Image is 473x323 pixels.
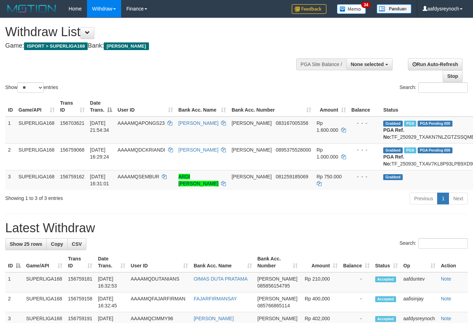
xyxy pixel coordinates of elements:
span: Grabbed [383,174,403,180]
a: Note [441,276,451,282]
span: None selected [351,62,384,67]
td: 156759158 [65,292,95,312]
span: 156703621 [60,120,85,126]
span: Rp 1.000.000 [317,147,338,160]
b: PGA Ref. No: [383,127,404,140]
th: Bank Acc. Name: activate to sort column ascending [176,97,229,116]
span: ISPORT > SUPERLIGA168 [24,42,88,50]
a: [PERSON_NAME] [179,147,219,153]
td: aafisinjay [401,292,438,312]
th: Bank Acc. Name: activate to sort column ascending [191,252,254,272]
span: Grabbed [383,121,403,127]
span: Accepted [375,276,396,282]
a: 1 [437,193,449,204]
span: Marked by aafsoumeymey [404,147,416,153]
th: Op: activate to sort column ascending [401,252,438,272]
a: Note [441,296,451,301]
select: Showentries [17,82,44,93]
td: SUPERLIGA168 [23,272,65,292]
input: Search: [418,238,468,249]
a: FAJARFIRMANSAY [194,296,237,301]
th: ID: activate to sort column descending [5,252,23,272]
span: CSV [72,241,82,247]
a: OIMAS DUTA PRATAMA [194,276,247,282]
a: [PERSON_NAME] [179,120,219,126]
button: None selected [346,58,393,70]
td: - [340,272,372,292]
span: Grabbed [383,147,403,153]
span: [PERSON_NAME] [231,120,271,126]
td: SUPERLIGA168 [16,116,57,144]
td: 2 [5,292,23,312]
a: CSV [67,238,86,250]
div: - - - [352,120,378,127]
a: ARDI [PERSON_NAME] [179,174,219,186]
a: Copy [46,238,68,250]
td: SUPERLIGA168 [16,143,57,170]
td: aafduntev [401,272,438,292]
h1: Withdraw List [5,25,308,39]
img: panduan.png [377,4,411,14]
a: Next [449,193,468,204]
th: Status: activate to sort column ascending [372,252,401,272]
td: 156759181 [65,272,95,292]
span: Copy 081259185069 to clipboard [276,174,308,179]
a: Show 25 rows [5,238,47,250]
span: [PERSON_NAME] [231,174,271,179]
span: Copy 085766865114 to clipboard [258,303,290,308]
span: Accepted [375,296,396,302]
div: Showing 1 to 3 of 3 entries [5,192,192,202]
span: Copy 085856154795 to clipboard [258,283,290,289]
th: Date Trans.: activate to sort column descending [87,97,115,116]
span: [DATE] 16:29:24 [90,147,109,160]
span: [PERSON_NAME] [258,296,298,301]
th: Game/API: activate to sort column ascending [23,252,65,272]
th: Amount: activate to sort column ascending [314,97,349,116]
span: Accepted [375,316,396,322]
span: AAAAMQSEMBUR [118,174,159,179]
span: AAAAMQAPONGS23 [118,120,165,126]
th: Trans ID: activate to sort column ascending [65,252,95,272]
a: Run Auto-Refresh [408,58,463,70]
span: [PERSON_NAME] [231,147,271,153]
input: Search: [418,82,468,93]
td: SUPERLIGA168 [16,170,57,190]
span: [DATE] 16:31:01 [90,174,109,186]
td: AAAAMQFAJARFIRMAN [128,292,191,312]
a: Stop [443,70,463,82]
span: Marked by aafchhiseyha [404,121,416,127]
th: Game/API: activate to sort column ascending [16,97,57,116]
span: PGA Pending [418,147,452,153]
b: PGA Ref. No: [383,154,404,167]
th: ID [5,97,16,116]
td: 3 [5,170,16,190]
th: User ID: activate to sort column ascending [115,97,176,116]
span: AAAAMQDCKRIANDI [118,147,165,153]
td: [DATE] 16:32:53 [95,272,128,292]
span: [DATE] 21:54:34 [90,120,109,133]
td: AAAAMQDUTANIANS [128,272,191,292]
th: Bank Acc. Number: activate to sort column ascending [255,252,300,272]
th: Amount: activate to sort column ascending [300,252,340,272]
span: PGA Pending [418,121,452,127]
div: - - - [352,173,378,180]
span: Show 25 rows [10,241,42,247]
span: [PERSON_NAME] [104,42,149,50]
td: Rp 400,000 [300,292,340,312]
th: Date Trans.: activate to sort column ascending [95,252,128,272]
th: Bank Acc. Number: activate to sort column ascending [229,97,314,116]
td: - [340,292,372,312]
h1: Latest Withdraw [5,221,468,235]
span: Rp 750.000 [317,174,342,179]
span: 34 [361,2,371,8]
img: Feedback.jpg [292,4,326,14]
th: Trans ID: activate to sort column ascending [57,97,87,116]
label: Search: [400,238,468,249]
img: Button%20Memo.svg [337,4,366,14]
span: 156759162 [60,174,85,179]
span: Copy 0895375528000 to clipboard [276,147,311,153]
a: Note [441,316,451,321]
span: Copy [51,241,63,247]
a: [PERSON_NAME] [194,316,234,321]
span: Rp 1.600.000 [317,120,338,133]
